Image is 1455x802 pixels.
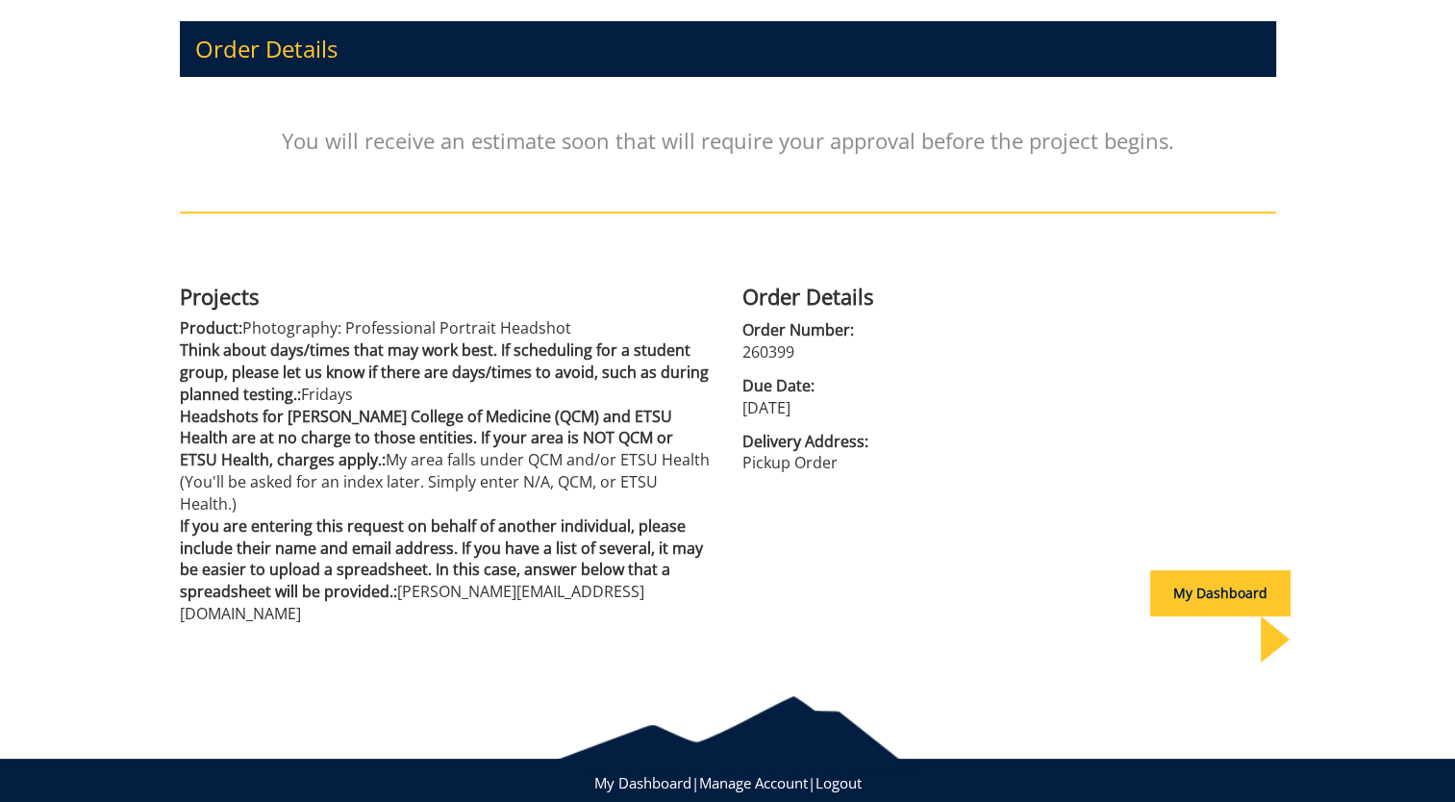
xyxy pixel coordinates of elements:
[180,406,714,515] p: My area falls under QCM and/or ETSU Health (You'll be asked for an index later. Simply enter N/A,...
[815,773,862,792] a: Logout
[1150,570,1291,616] div: My Dashboard
[742,375,1276,397] span: Due Date:
[594,773,691,792] a: My Dashboard
[180,339,714,406] p: Fridays
[180,21,1276,77] h3: Order Details
[742,319,1276,341] span: Order Number:
[1150,584,1291,602] a: My Dashboard
[180,515,714,625] p: [PERSON_NAME] [EMAIL_ADDRESS][DOMAIN_NAME]
[180,339,709,405] span: Think about days/times that may work best. If scheduling for a student group, please let us know ...
[742,285,1276,308] h4: Order Details
[742,341,1276,363] p: 260399
[742,397,1276,419] p: [DATE]
[180,317,714,339] p: Photography: Professional Portrait Headshot
[180,406,673,471] span: Headshots for [PERSON_NAME] College of Medicine (QCM) and ETSU Health are at no charge to those e...
[180,87,1276,194] p: You will receive an estimate soon that will require your approval before the project begins.
[180,317,242,338] span: Product:
[742,452,1276,474] p: Pickup Order
[180,515,703,603] span: If you are entering this request on behalf of another individual, please include their name and e...
[699,773,808,792] a: Manage Account
[742,431,1276,453] span: Delivery Address:
[180,285,714,308] h4: Projects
